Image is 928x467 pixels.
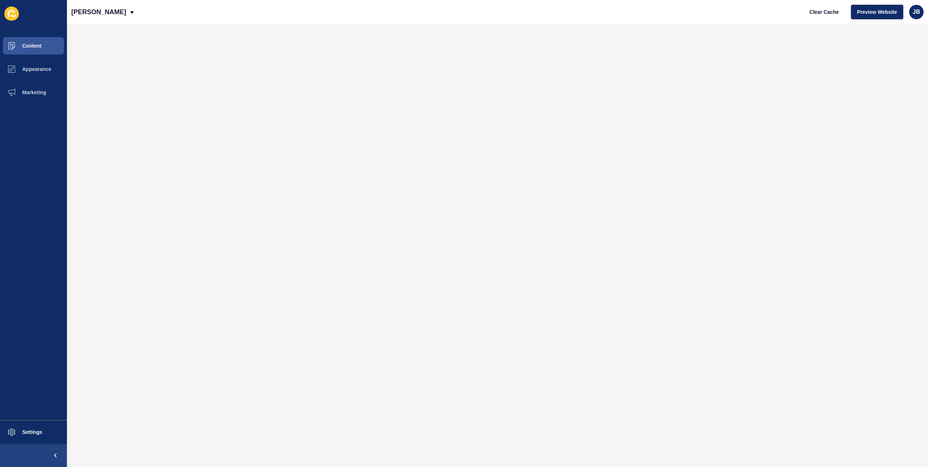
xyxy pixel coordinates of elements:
span: JB [913,8,920,16]
span: Clear Cache [809,8,839,16]
button: Preview Website [851,5,903,19]
button: Clear Cache [803,5,845,19]
p: [PERSON_NAME] [71,3,126,21]
span: Preview Website [857,8,897,16]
